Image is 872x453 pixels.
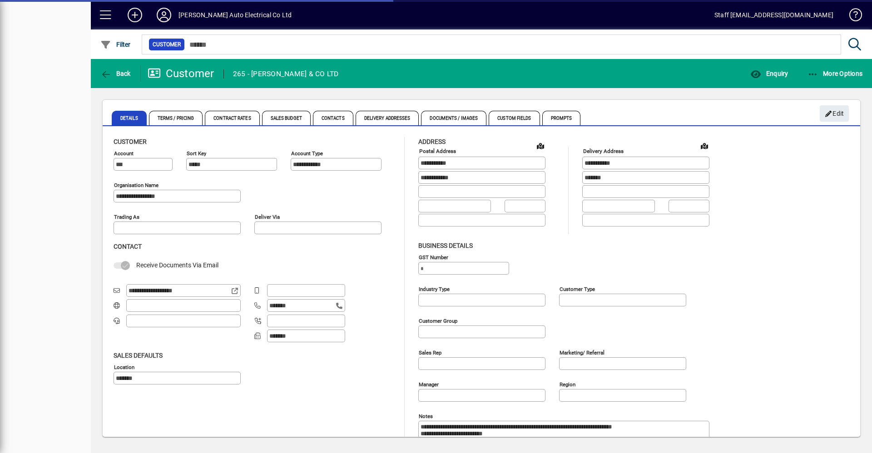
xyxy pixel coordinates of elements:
a: Knowledge Base [842,2,861,31]
button: Filter [98,36,133,53]
button: Enquiry [748,65,790,82]
div: Customer [148,66,214,81]
a: View on map [697,138,712,153]
span: Prompts [542,111,581,125]
mat-label: Industry type [419,286,450,292]
a: View on map [533,138,548,153]
span: Back [100,70,131,77]
span: Contact [114,243,142,250]
button: Edit [820,105,849,122]
mat-label: Account Type [291,150,323,157]
button: Profile [149,7,178,23]
mat-label: Organisation name [114,182,159,188]
span: Filter [100,41,131,48]
span: Edit [825,106,844,121]
span: Custom Fields [489,111,540,125]
span: Customer [153,40,181,49]
button: More Options [805,65,865,82]
mat-label: Manager [419,381,439,387]
mat-label: Sales rep [419,349,441,355]
app-page-header-button: Back [91,65,141,82]
mat-label: Deliver via [255,214,280,220]
mat-label: Customer type [560,286,595,292]
span: Details [112,111,147,125]
span: Contacts [313,111,353,125]
span: More Options [808,70,863,77]
button: Back [98,65,133,82]
span: Address [418,138,446,145]
div: [PERSON_NAME] Auto Electrical Co Ltd [178,8,292,22]
span: Business details [418,242,473,249]
span: Sales Budget [262,111,311,125]
span: Sales defaults [114,352,163,359]
mat-label: Customer group [419,317,457,324]
div: Staff [EMAIL_ADDRESS][DOMAIN_NAME] [714,8,833,22]
mat-label: Notes [419,413,433,419]
mat-label: Account [114,150,134,157]
mat-label: Location [114,364,134,370]
span: Contract Rates [205,111,259,125]
mat-label: Trading as [114,214,139,220]
div: 265 - [PERSON_NAME] & CO LTD [233,67,339,81]
span: Receive Documents Via Email [136,261,218,269]
span: Customer [114,138,147,145]
span: Delivery Addresses [356,111,419,125]
span: Enquiry [750,70,788,77]
mat-label: Region [560,381,575,387]
span: Terms / Pricing [149,111,203,125]
button: Add [120,7,149,23]
mat-label: GST Number [419,254,448,260]
span: Documents / Images [421,111,486,125]
mat-label: Marketing/ Referral [560,349,604,355]
mat-label: Sort key [187,150,206,157]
